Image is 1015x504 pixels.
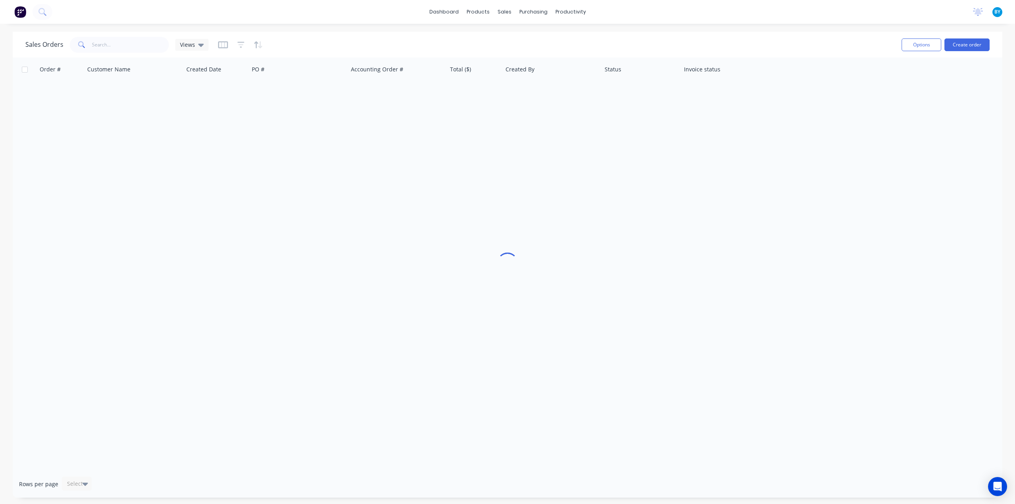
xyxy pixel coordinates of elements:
div: purchasing [515,6,552,18]
span: Rows per page [19,480,58,488]
div: Customer Name [87,65,130,73]
div: Created By [506,65,534,73]
a: dashboard [425,6,463,18]
div: Order # [40,65,61,73]
span: BY [994,8,1000,15]
div: Status [605,65,621,73]
div: PO # [252,65,264,73]
div: Select... [67,480,88,488]
div: productivity [552,6,590,18]
div: Created Date [186,65,221,73]
div: Accounting Order # [351,65,403,73]
div: products [463,6,494,18]
img: Factory [14,6,26,18]
div: Total ($) [450,65,471,73]
div: sales [494,6,515,18]
input: Search... [92,37,169,53]
div: Invoice status [684,65,720,73]
button: Options [902,38,941,51]
div: Open Intercom Messenger [988,477,1007,496]
button: Create order [944,38,990,51]
h1: Sales Orders [25,41,63,48]
span: Views [180,40,195,49]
